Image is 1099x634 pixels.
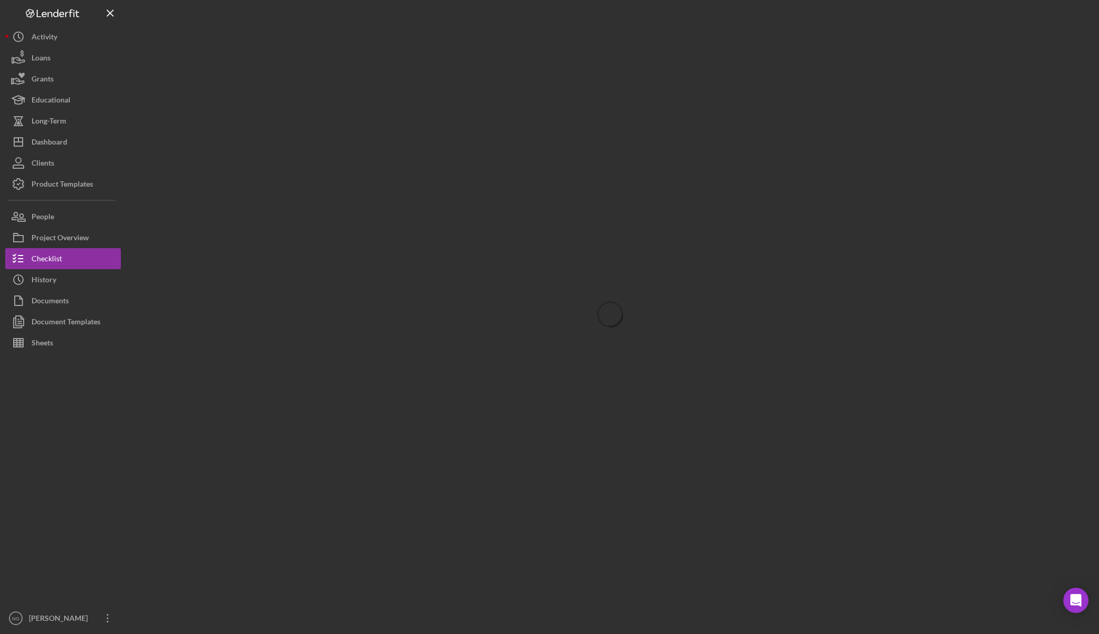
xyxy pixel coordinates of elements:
[12,616,19,621] text: NG
[5,332,121,353] button: Sheets
[5,26,121,47] button: Activity
[32,89,70,113] div: Educational
[5,248,121,269] button: Checklist
[32,290,69,314] div: Documents
[5,227,121,248] button: Project Overview
[5,173,121,195] button: Product Templates
[5,47,121,68] button: Loans
[5,89,121,110] button: Educational
[32,47,50,71] div: Loans
[32,110,66,134] div: Long-Term
[5,290,121,311] button: Documents
[5,131,121,152] button: Dashboard
[32,152,54,176] div: Clients
[32,332,53,356] div: Sheets
[5,110,121,131] button: Long-Term
[32,311,100,335] div: Document Templates
[5,311,121,332] button: Document Templates
[32,206,54,230] div: People
[32,248,62,272] div: Checklist
[32,131,67,155] div: Dashboard
[5,608,121,629] button: NG[PERSON_NAME]
[32,269,56,293] div: History
[5,152,121,173] button: Clients
[32,26,57,50] div: Activity
[5,68,121,89] button: Grants
[32,173,93,197] div: Product Templates
[5,269,121,290] button: History
[1063,588,1088,613] div: Open Intercom Messenger
[5,206,121,227] button: People
[32,68,54,92] div: Grants
[32,227,89,251] div: Project Overview
[26,608,95,631] div: [PERSON_NAME]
